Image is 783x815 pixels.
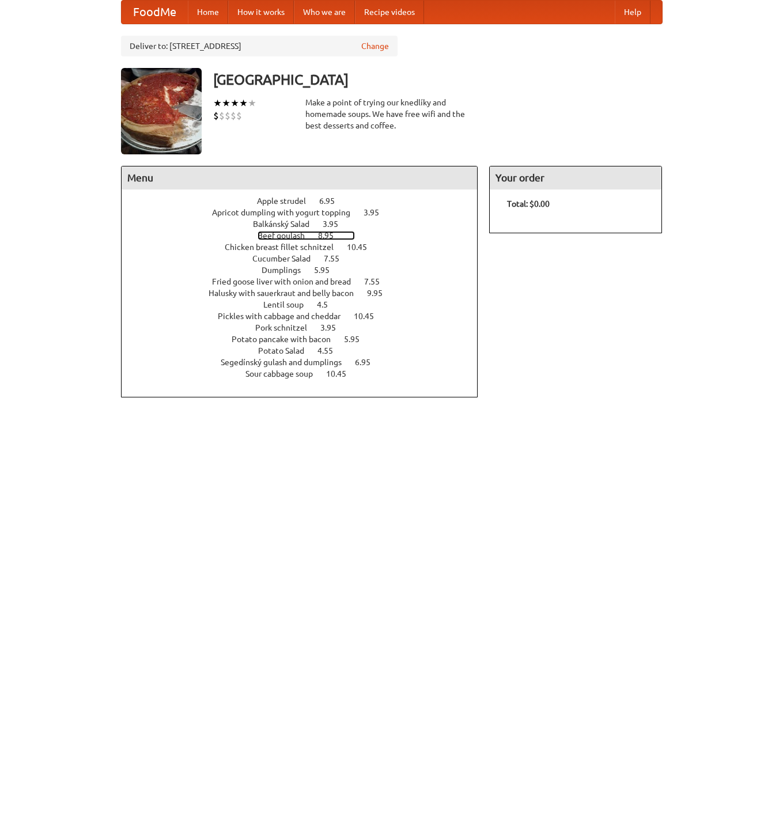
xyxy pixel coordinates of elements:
span: 3.95 [364,208,391,217]
li: ★ [248,97,256,109]
span: Sour cabbage soup [245,369,324,378]
a: Dumplings 5.95 [262,266,351,275]
span: 5.95 [344,335,371,344]
img: angular.jpg [121,68,202,154]
a: Lentil soup 4.5 [263,300,349,309]
li: ★ [239,97,248,109]
span: Pork schnitzel [255,323,319,332]
span: Halusky with sauerkraut and belly bacon [209,289,365,298]
a: Balkánský Salad 3.95 [253,219,360,229]
div: Deliver to: [STREET_ADDRESS] [121,36,398,56]
span: 3.95 [323,219,350,229]
span: 7.55 [324,254,351,263]
a: Halusky with sauerkraut and belly bacon 9.95 [209,289,404,298]
li: $ [225,109,230,122]
li: $ [213,109,219,122]
a: How it works [228,1,294,24]
a: Pickles with cabbage and cheddar 10.45 [218,312,395,321]
span: Segedínský gulash and dumplings [221,358,353,367]
a: Home [188,1,228,24]
span: Beef goulash [258,231,316,240]
span: 10.45 [354,312,385,321]
li: ★ [222,97,230,109]
a: Potato pancake with bacon 5.95 [232,335,381,344]
span: Apple strudel [257,196,317,206]
span: Dumplings [262,266,312,275]
a: Help [615,1,650,24]
div: Make a point of trying our knedlíky and homemade soups. We have free wifi and the best desserts a... [305,97,478,131]
span: Pickles with cabbage and cheddar [218,312,352,321]
span: Apricot dumpling with yogurt topping [212,208,362,217]
span: 6.95 [319,196,346,206]
h4: Menu [122,166,478,189]
a: Pork schnitzel 3.95 [255,323,357,332]
a: Beef goulash 8.95 [258,231,355,240]
span: Chicken breast fillet schnitzel [225,242,345,252]
a: Potato Salad 4.55 [258,346,354,355]
a: Segedínský gulash and dumplings 6.95 [221,358,392,367]
span: Potato Salad [258,346,316,355]
span: 4.55 [317,346,345,355]
span: Lentil soup [263,300,315,309]
span: 9.95 [367,289,394,298]
a: Sour cabbage soup 10.45 [245,369,368,378]
span: 10.45 [326,369,358,378]
li: ★ [213,97,222,109]
a: Fried goose liver with onion and bread 7.55 [212,277,401,286]
span: Balkánský Salad [253,219,321,229]
li: $ [236,109,242,122]
a: Who we are [294,1,355,24]
span: 7.55 [364,277,391,286]
li: $ [230,109,236,122]
li: $ [219,109,225,122]
span: 5.95 [314,266,341,275]
span: Fried goose liver with onion and bread [212,277,362,286]
a: Recipe videos [355,1,424,24]
a: Chicken breast fillet schnitzel 10.45 [225,242,388,252]
a: Apricot dumpling with yogurt topping 3.95 [212,208,400,217]
h4: Your order [490,166,661,189]
a: Cucumber Salad 7.55 [252,254,361,263]
span: 3.95 [320,323,347,332]
a: Change [361,40,389,52]
span: Cucumber Salad [252,254,322,263]
span: 8.95 [318,231,345,240]
b: Total: $0.00 [507,199,550,209]
h3: [GEOGRAPHIC_DATA] [213,68,663,91]
span: 4.5 [317,300,339,309]
span: Potato pancake with bacon [232,335,342,344]
span: 6.95 [355,358,382,367]
a: Apple strudel 6.95 [257,196,356,206]
span: 10.45 [347,242,379,252]
li: ★ [230,97,239,109]
a: FoodMe [122,1,188,24]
